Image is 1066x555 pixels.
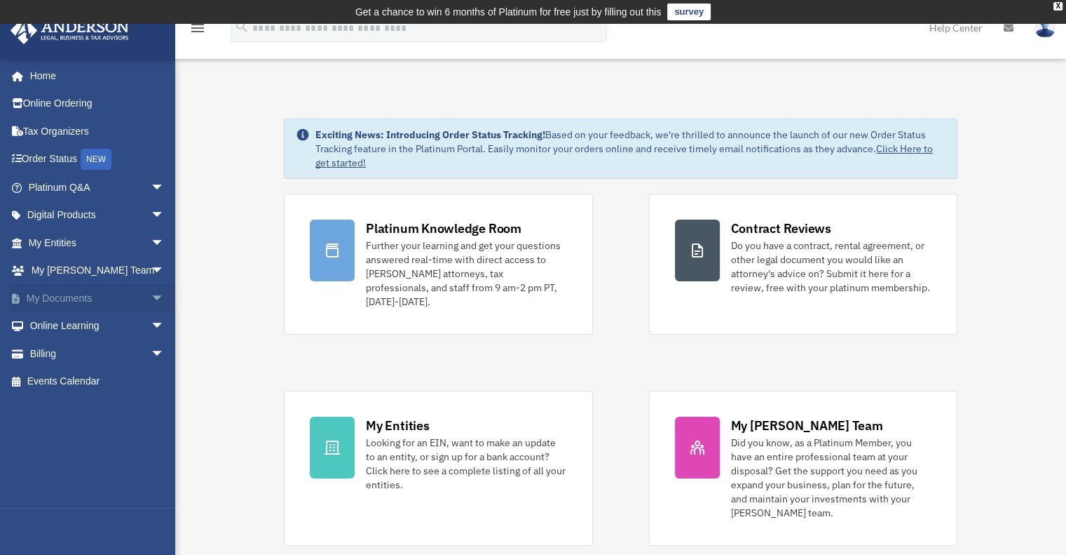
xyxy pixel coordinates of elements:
a: My Documentsarrow_drop_down [10,284,186,312]
img: User Pic [1034,18,1055,38]
i: menu [189,20,206,36]
a: Platinum Q&Aarrow_drop_down [10,173,186,201]
div: Platinum Knowledge Room [366,220,521,237]
div: Do you have a contract, rental agreement, or other legal document you would like an attorney's ad... [731,239,931,295]
a: Home [10,62,179,90]
span: arrow_drop_down [151,257,179,286]
strong: Exciting News: Introducing Order Status Tracking! [315,128,545,141]
div: Further your learning and get your questions answered real-time with direct access to [PERSON_NAM... [366,239,566,309]
a: My [PERSON_NAME] Team Did you know, as a Platinum Member, you have an entire professional team at... [649,391,957,546]
a: Order StatusNEW [10,145,186,174]
span: arrow_drop_down [151,229,179,258]
div: close [1053,2,1062,11]
a: Digital Productsarrow_drop_down [10,201,186,229]
span: arrow_drop_down [151,340,179,368]
a: Online Ordering [10,90,186,118]
a: menu [189,25,206,36]
a: Online Learningarrow_drop_down [10,312,186,340]
a: Events Calendar [10,368,186,396]
a: Contract Reviews Do you have a contract, rental agreement, or other legal document you would like... [649,194,957,335]
i: search [234,19,250,34]
a: Click Here to get started! [315,142,933,169]
a: Platinum Knowledge Room Further your learning and get your questions answered real-time with dire... [284,194,592,335]
span: arrow_drop_down [151,284,179,313]
a: survey [667,4,711,20]
a: My Entities Looking for an EIN, want to make an update to an entity, or sign up for a bank accoun... [284,391,592,546]
a: My Entitiesarrow_drop_down [10,229,186,257]
div: My Entities [366,417,429,434]
div: My [PERSON_NAME] Team [731,417,883,434]
span: arrow_drop_down [151,201,179,230]
a: My [PERSON_NAME] Teamarrow_drop_down [10,257,186,285]
a: Billingarrow_drop_down [10,340,186,368]
div: Looking for an EIN, want to make an update to an entity, or sign up for a bank account? Click her... [366,436,566,492]
div: Contract Reviews [731,220,831,237]
span: arrow_drop_down [151,173,179,202]
div: NEW [81,149,111,170]
img: Anderson Advisors Platinum Portal [6,17,133,44]
div: Get a chance to win 6 months of Platinum for free just by filling out this [355,4,662,20]
span: arrow_drop_down [151,312,179,341]
div: Did you know, as a Platinum Member, you have an entire professional team at your disposal? Get th... [731,436,931,520]
a: Tax Organizers [10,117,186,145]
div: Based on your feedback, we're thrilled to announce the launch of our new Order Status Tracking fe... [315,128,945,170]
